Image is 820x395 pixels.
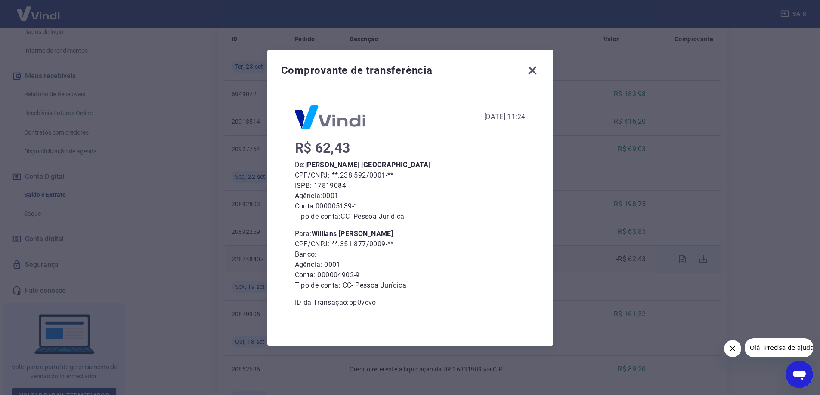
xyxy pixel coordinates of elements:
div: Comprovante de transferência [281,64,539,81]
p: CPF/CNPJ: **.351.877/0009-** [295,239,526,249]
span: R$ 62,43 [295,140,350,156]
iframe: Fechar mensagem [724,340,741,357]
p: CPF/CNPJ: **.238.592/0001-** [295,170,526,181]
p: De: [295,160,526,170]
p: Agência: 0001 [295,260,526,270]
p: Para: [295,229,526,239]
p: ID da Transação: pp0vevo [295,297,526,308]
img: Logo [295,105,365,129]
p: Tipo de conta: CC - Pessoa Jurídica [295,211,526,222]
b: Willians [PERSON_NAME] [312,230,393,238]
p: Agência: 0001 [295,191,526,201]
b: [PERSON_NAME] [GEOGRAPHIC_DATA] [305,161,430,169]
p: Banco: [295,249,526,260]
iframe: Botão para abrir a janela de mensagens [786,361,813,388]
p: Conta: 000005139-1 [295,201,526,211]
p: Tipo de conta: CC - Pessoa Jurídica [295,280,526,291]
span: Olá! Precisa de ajuda? [5,6,72,13]
p: ISPB: 17819084 [295,181,526,191]
iframe: Mensagem da empresa [745,338,813,357]
div: [DATE] 11:24 [484,112,526,122]
p: Conta: 000004902-9 [295,270,526,280]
